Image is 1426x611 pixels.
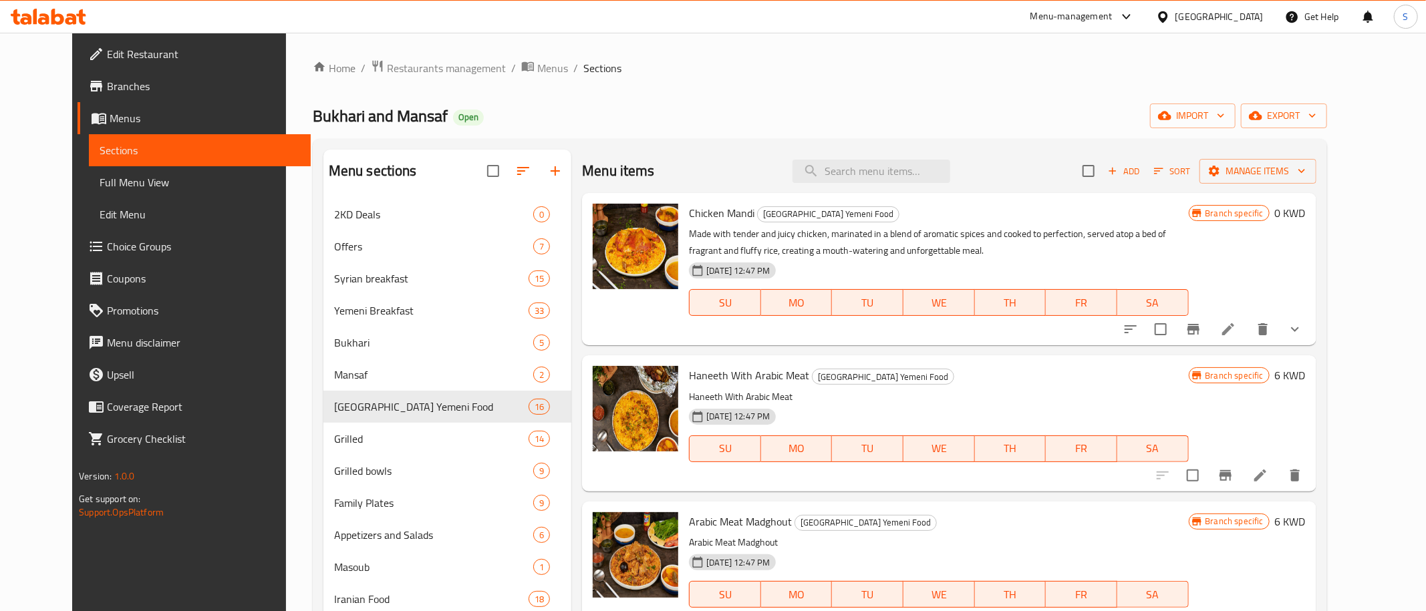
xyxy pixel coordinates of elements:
span: Masoub [334,559,533,575]
p: Arabic Meat Madghout [689,534,1188,551]
span: Sort [1154,164,1191,179]
p: Haneeth With Arabic Meat [689,389,1188,405]
span: Coverage Report [107,399,299,415]
button: delete [1247,313,1279,345]
img: Haneeth With Arabic Meat [593,366,678,451]
img: Arabic Meat Madghout [593,512,678,598]
span: Syrian breakfast [334,270,529,286]
span: WE [909,293,970,313]
div: items [529,302,550,319]
span: 14 [529,433,549,445]
h6: 0 KWD [1275,204,1306,222]
div: Kuwait Yemeni Food [795,515,937,531]
span: TH [980,585,1041,604]
div: Offers [334,238,533,254]
span: SU [695,439,756,458]
a: Edit menu item [1252,467,1268,483]
div: 2KD Deals0 [323,198,571,230]
button: SU [689,581,761,608]
span: TU [837,293,898,313]
a: Menus [521,59,568,77]
span: Edit Menu [100,206,299,222]
button: delete [1279,459,1311,491]
span: Select all sections [479,157,507,185]
span: Upsell [107,367,299,383]
button: TU [832,435,903,462]
span: export [1252,108,1316,124]
span: 7 [534,240,549,253]
button: Add [1103,161,1145,182]
a: Promotions [78,294,310,327]
button: TH [975,581,1046,608]
button: SA [1117,581,1189,608]
div: items [529,591,550,607]
div: Grilled [334,431,529,447]
span: [DATE] 12:47 PM [701,556,775,569]
span: Family Plates [334,495,533,511]
button: SU [689,289,761,316]
button: WE [903,581,975,608]
span: Branch specific [1200,207,1269,220]
span: import [1161,108,1225,124]
p: Made with tender and juicy chicken, marinated in a blend of aromatic spices and cooked to perfect... [689,226,1188,259]
span: Bukhari and Mansaf [313,101,448,131]
span: TH [980,439,1041,458]
button: FR [1046,581,1117,608]
span: [GEOGRAPHIC_DATA] Yemeni Food [813,369,954,385]
span: 16 [529,401,549,413]
a: Grocery Checklist [78,423,310,455]
span: [DATE] 12:47 PM [701,264,775,277]
div: items [529,270,550,286]
span: Select to update [1147,315,1175,343]
div: Kuwait Yemeni Food [812,369,954,385]
div: items [533,206,550,222]
svg: Show Choices [1287,321,1303,337]
span: 1 [534,561,549,574]
span: SU [695,585,756,604]
button: import [1150,104,1236,128]
a: Restaurants management [371,59,506,77]
span: Sections [583,60,621,76]
input: search [793,160,950,183]
div: [GEOGRAPHIC_DATA] Yemeni Food16 [323,391,571,423]
button: TH [975,435,1046,462]
div: [GEOGRAPHIC_DATA] [1175,9,1264,24]
span: SA [1123,585,1183,604]
div: items [533,495,550,511]
div: items [533,238,550,254]
div: Yemeni Breakfast33 [323,294,571,327]
span: S [1403,9,1409,24]
span: TH [980,293,1041,313]
div: Grilled bowls [334,463,533,479]
span: [GEOGRAPHIC_DATA] Yemeni Food [334,399,529,415]
li: / [573,60,578,76]
span: Bukhari [334,335,533,351]
button: Branch-specific-item [1209,459,1242,491]
span: Branch specific [1200,515,1269,528]
span: 1.0.0 [114,467,135,485]
span: Yemeni Breakfast [334,302,529,319]
button: MO [761,581,833,608]
span: WE [909,585,970,604]
span: Branch specific [1200,369,1269,382]
span: TU [837,439,898,458]
span: Choice Groups [107,238,299,254]
span: TU [837,585,898,604]
span: Branches [107,78,299,94]
button: WE [903,289,975,316]
span: Mansaf [334,367,533,383]
span: SA [1123,439,1183,458]
div: items [529,399,550,415]
span: Select section [1075,157,1103,185]
button: MO [761,435,833,462]
span: Select to update [1179,461,1207,489]
span: Open [453,112,484,123]
button: SA [1117,435,1189,462]
span: FR [1051,585,1112,604]
a: Branches [78,70,310,102]
h6: 6 KWD [1275,512,1306,531]
span: Appetizers and Salads [334,527,533,543]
